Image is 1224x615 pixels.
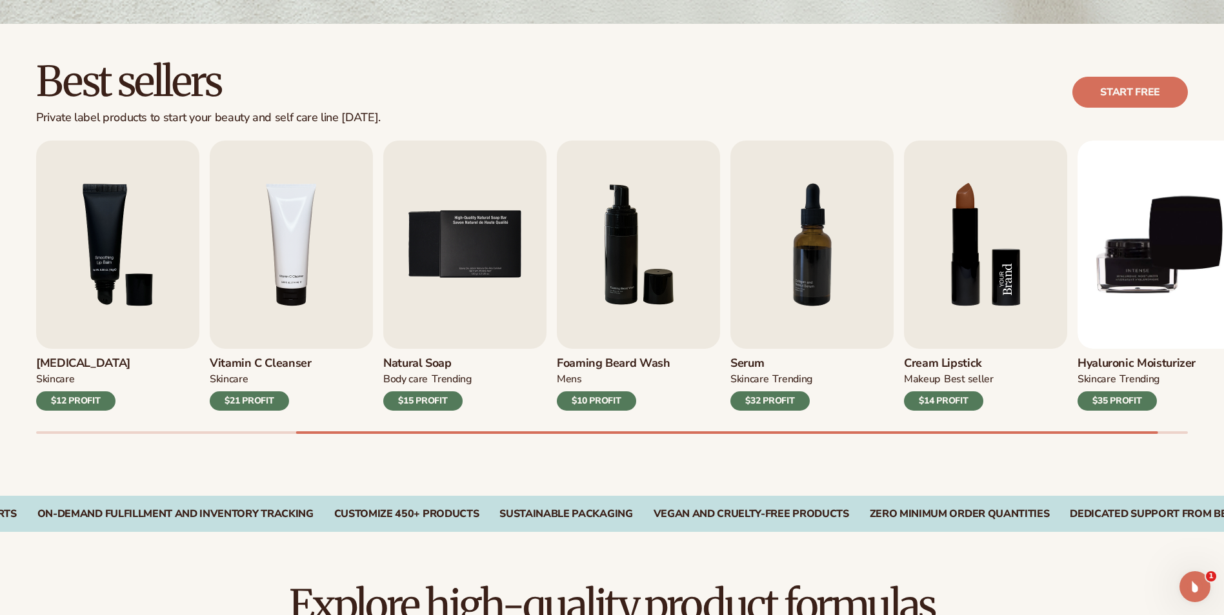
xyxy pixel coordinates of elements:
[36,391,115,411] div: $12 PROFIT
[383,391,463,411] div: $15 PROFIT
[383,356,472,371] h3: Natural Soap
[904,356,994,371] h3: Cream Lipstick
[334,508,479,520] div: CUSTOMIZE 450+ PRODUCTS
[1119,373,1159,386] div: TRENDING
[904,373,940,386] div: MAKEUP
[904,391,983,411] div: $14 PROFIT
[36,111,381,125] div: Private label products to start your beauty and self care line [DATE].
[654,508,849,520] div: VEGAN AND CRUELTY-FREE PRODUCTS
[730,356,812,371] h3: Serum
[432,373,471,386] div: TRENDING
[210,373,248,386] div: Skincare
[1078,356,1196,371] h3: Hyaluronic moisturizer
[1078,391,1157,411] div: $35 PROFIT
[36,60,381,103] h2: Best sellers
[36,356,130,371] h3: [MEDICAL_DATA]
[36,141,199,411] a: 3 / 9
[383,141,547,411] a: 5 / 9
[210,141,373,411] a: 4 / 9
[499,508,632,520] div: SUSTAINABLE PACKAGING
[772,373,812,386] div: TRENDING
[210,356,312,371] h3: Vitamin C Cleanser
[1206,571,1216,581] span: 1
[557,141,720,411] a: 6 / 9
[557,373,582,386] div: mens
[1072,77,1188,108] a: Start free
[730,373,768,386] div: SKINCARE
[904,141,1067,411] a: 8 / 9
[870,508,1050,520] div: ZERO MINIMUM ORDER QUANTITIES
[944,373,994,386] div: BEST SELLER
[1078,373,1116,386] div: SKINCARE
[557,356,670,371] h3: Foaming beard wash
[210,391,289,411] div: $21 PROFIT
[383,373,428,386] div: BODY Care
[730,141,894,411] a: 7 / 9
[37,508,314,520] div: On-Demand Fulfillment and Inventory Tracking
[730,391,810,411] div: $32 PROFIT
[36,373,74,386] div: SKINCARE
[1179,571,1210,602] iframe: Intercom live chat
[904,141,1067,349] img: Shopify Image 12
[557,391,636,411] div: $10 PROFIT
